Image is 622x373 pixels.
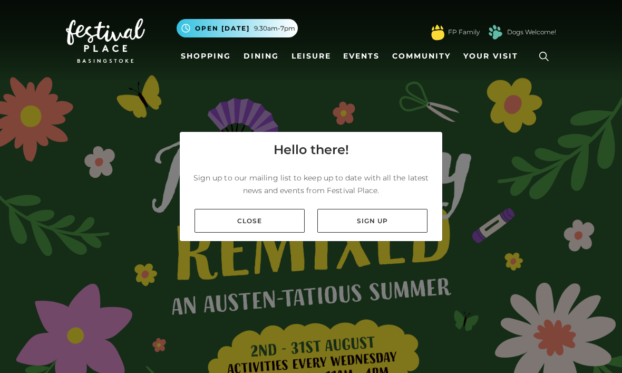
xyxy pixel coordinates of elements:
[388,46,455,66] a: Community
[339,46,384,66] a: Events
[448,27,480,37] a: FP Family
[254,24,295,33] span: 9.30am-7pm
[177,19,298,37] button: Open [DATE] 9.30am-7pm
[317,209,427,233] a: Sign up
[66,18,145,63] img: Festival Place Logo
[459,46,528,66] a: Your Visit
[507,27,556,37] a: Dogs Welcome!
[239,46,283,66] a: Dining
[188,171,434,197] p: Sign up to our mailing list to keep up to date with all the latest news and events from Festival ...
[463,51,518,62] span: Your Visit
[195,24,250,33] span: Open [DATE]
[287,46,335,66] a: Leisure
[195,209,305,233] a: Close
[274,140,349,159] h4: Hello there!
[177,46,235,66] a: Shopping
